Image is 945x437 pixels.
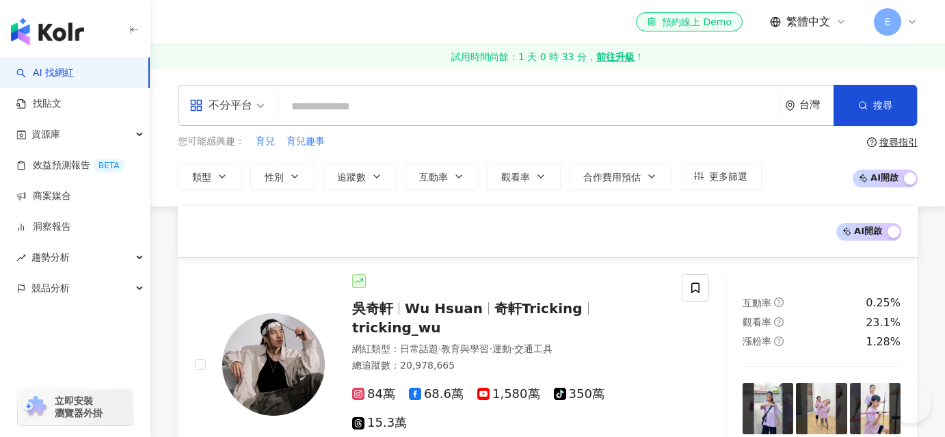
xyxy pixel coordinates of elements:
[680,163,762,190] button: 更多篩選
[743,336,771,347] span: 漲粉率
[419,172,448,183] span: 互動率
[501,172,530,183] span: 觀看率
[256,135,275,148] span: 育兒
[352,343,665,356] div: 網紅類型 ：
[352,359,665,373] div: 總追蹤數 ： 20,978,665
[22,396,49,418] img: chrome extension
[189,98,203,112] span: appstore
[743,297,771,308] span: 互動率
[890,382,931,423] iframe: Help Scout Beacon - Open
[774,297,784,307] span: question-circle
[16,159,124,172] a: 效益預測報告BETA
[709,171,747,182] span: 更多篩選
[31,273,70,304] span: 競品分析
[352,319,441,336] span: tricking_wu
[352,300,393,317] span: 吳奇軒
[799,99,834,111] div: 台灣
[16,253,26,263] span: rise
[774,336,784,346] span: question-circle
[18,388,133,425] a: chrome extension立即安裝 瀏覽器外掛
[16,66,74,80] a: searchAI 找網紅
[554,387,604,401] span: 350萬
[192,172,211,183] span: 類型
[866,334,901,349] div: 1.28%
[511,343,514,354] span: ·
[55,395,103,419] span: 立即安裝 瀏覽器外掛
[337,172,366,183] span: 追蹤數
[743,383,793,434] img: post-image
[866,315,901,330] div: 23.1%
[596,50,635,64] strong: 前往升級
[178,163,242,190] button: 類型
[514,343,553,354] span: 交通工具
[441,343,489,354] span: 教育與學習
[16,97,62,111] a: 找貼文
[866,295,901,310] div: 0.25%
[487,163,561,190] button: 觀看率
[150,44,945,69] a: 試用時間尚餘：1 天 0 時 33 分，前往升級！
[265,172,284,183] span: 性別
[873,100,892,111] span: 搜尋
[352,416,407,430] span: 15.3萬
[786,14,830,29] span: 繁體中文
[250,163,315,190] button: 性別
[774,317,784,327] span: question-circle
[405,163,479,190] button: 互動率
[31,242,70,273] span: 趨勢分析
[409,387,464,401] span: 68.6萬
[287,135,325,148] span: 育兒趣事
[885,14,891,29] span: E
[31,119,60,150] span: 資源庫
[494,300,583,317] span: 奇軒Tricking
[647,15,732,29] div: 預約線上 Demo
[400,343,438,354] span: 日常話題
[477,387,540,401] span: 1,580萬
[222,313,325,416] img: KOL Avatar
[867,137,877,147] span: question-circle
[796,383,847,434] img: post-image
[11,18,84,45] img: logo
[569,163,671,190] button: 合作費用預估
[785,101,795,111] span: environment
[834,85,917,126] button: 搜尋
[850,383,901,434] img: post-image
[583,172,641,183] span: 合作費用預估
[743,317,771,328] span: 觀看率
[178,135,245,148] span: 您可能感興趣：
[405,300,483,317] span: Wu Hsuan
[255,134,276,149] button: 育兒
[636,12,743,31] a: 預約線上 Demo
[189,94,252,116] div: 不分平台
[16,189,71,203] a: 商案媒合
[492,343,511,354] span: 運動
[489,343,492,354] span: ·
[16,220,71,234] a: 洞察報告
[352,387,395,401] span: 84萬
[438,343,441,354] span: ·
[286,134,325,149] button: 育兒趣事
[323,163,397,190] button: 追蹤數
[879,137,918,148] div: 搜尋指引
